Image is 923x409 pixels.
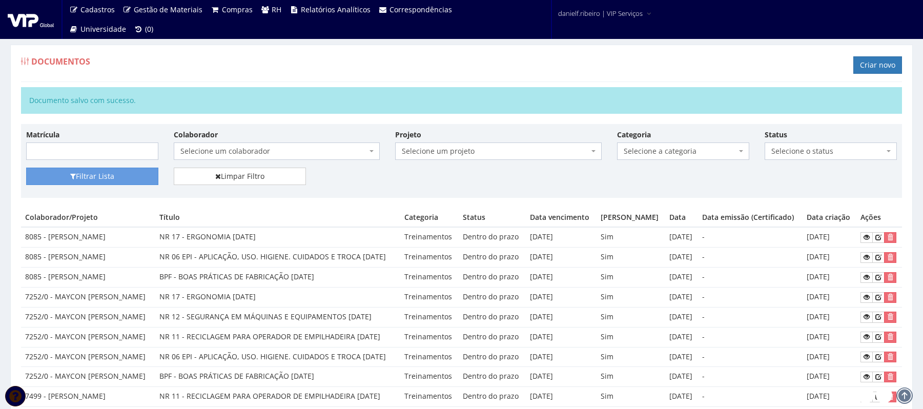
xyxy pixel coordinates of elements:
td: 8085 - [PERSON_NAME] [21,248,155,268]
td: NR 11 - RECICLAGEM PARA OPERADOR DE EMPILHADEIRA [DATE] [155,387,400,407]
label: Projeto [395,130,421,140]
button: Filtrar Lista [26,168,158,185]
td: - [698,287,803,307]
span: Compras [222,5,253,14]
span: (0) [145,24,153,34]
span: Cadastros [80,5,115,14]
span: Correspondências [389,5,452,14]
div: Documento salvo com sucesso. [21,87,902,114]
td: Treinamentos [400,387,459,407]
td: Sim [597,387,666,407]
td: [DATE] [665,248,698,268]
span: Selecione o status [771,146,884,156]
td: - [698,367,803,387]
td: Dentro do prazo [459,227,526,247]
td: [DATE] [803,327,856,347]
td: [DATE] [526,268,597,288]
span: RH [272,5,281,14]
span: Selecione um projeto [402,146,588,156]
td: [DATE] [665,227,698,247]
span: Selecione um colaborador [180,146,367,156]
label: Categoria [617,130,651,140]
td: Dentro do prazo [459,327,526,347]
td: NR 11 - RECICLAGEM PARA OPERADOR DE EMPILHADEIRA [DATE] [155,327,400,347]
td: Sim [597,367,666,387]
td: 7252/0 - MAYCON [PERSON_NAME] [21,367,155,387]
td: Dentro do prazo [459,268,526,288]
td: - [698,268,803,288]
td: Sim [597,347,666,367]
td: - [698,347,803,367]
th: Título [155,208,400,227]
td: Dentro do prazo [459,287,526,307]
td: [DATE] [526,248,597,268]
th: [PERSON_NAME] [597,208,666,227]
td: - [698,387,803,407]
span: Selecione a categoria [617,142,749,160]
td: 7499 - [PERSON_NAME] [21,387,155,407]
td: Treinamentos [400,307,459,327]
td: 7252/0 - MAYCON [PERSON_NAME] [21,347,155,367]
td: Treinamentos [400,227,459,247]
td: [DATE] [526,347,597,367]
td: 8085 - [PERSON_NAME] [21,227,155,247]
td: NR 12 - SEGURANÇA EM MÁQUINAS E EQUIPAMENTOS [DATE] [155,307,400,327]
td: Treinamentos [400,347,459,367]
label: Status [765,130,787,140]
td: Sim [597,248,666,268]
td: [DATE] [526,287,597,307]
td: NR 17 - ERGONOMIA [DATE] [155,227,400,247]
td: Treinamentos [400,248,459,268]
th: Data emissão (Certificado) [698,208,803,227]
th: Data vencimento [526,208,597,227]
td: Dentro do prazo [459,307,526,327]
td: [DATE] [526,367,597,387]
td: [DATE] [803,268,856,288]
td: NR 06 EPI - APLICAÇÃO, USO. HIGIENE. CUIDADOS E TROCA [DATE] [155,248,400,268]
td: 7252/0 - MAYCON [PERSON_NAME] [21,287,155,307]
td: Sim [597,287,666,307]
td: BPF - BOAS PRÁTICAS DE FABRICAÇÃO [DATE] [155,367,400,387]
a: Limpar Filtro [174,168,306,185]
td: [DATE] [665,327,698,347]
th: Ações [856,208,902,227]
span: Documentos [31,56,90,67]
td: Sim [597,268,666,288]
td: [DATE] [526,387,597,407]
td: Dentro do prazo [459,387,526,407]
td: 8085 - [PERSON_NAME] [21,268,155,288]
span: danielf.ribeiro | VIP Serviços [558,8,643,18]
td: [DATE] [526,227,597,247]
span: Selecione a categoria [624,146,736,156]
td: Dentro do prazo [459,248,526,268]
td: [DATE] [803,227,856,247]
td: Dentro do prazo [459,347,526,367]
th: Categoria [400,208,459,227]
a: (0) [130,19,158,39]
td: [DATE] [803,367,856,387]
td: [DATE] [803,287,856,307]
td: [DATE] [665,387,698,407]
td: 7252/0 - MAYCON [PERSON_NAME] [21,327,155,347]
img: logo [8,12,54,27]
td: Sim [597,227,666,247]
span: Universidade [80,24,126,34]
td: - [698,227,803,247]
th: Data [665,208,698,227]
td: Treinamentos [400,367,459,387]
td: BPF - BOAS PRÁTICAS DE FABRICAÇÃO [DATE] [155,268,400,288]
td: [DATE] [665,347,698,367]
td: [DATE] [803,387,856,407]
td: NR 17 - ERGONOMIA [DATE] [155,287,400,307]
th: Status [459,208,526,227]
td: NR 06 EPI - APLICAÇÃO, USO. HIGIENE. CUIDADOS E TROCA [DATE] [155,347,400,367]
span: Gestão de Materiais [134,5,202,14]
td: Sim [597,307,666,327]
td: [DATE] [803,347,856,367]
td: [DATE] [803,307,856,327]
td: 7252/0 - MAYCON [PERSON_NAME] [21,307,155,327]
a: Universidade [65,19,130,39]
a: Criar novo [853,56,902,74]
td: Treinamentos [400,268,459,288]
label: Colaborador [174,130,218,140]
